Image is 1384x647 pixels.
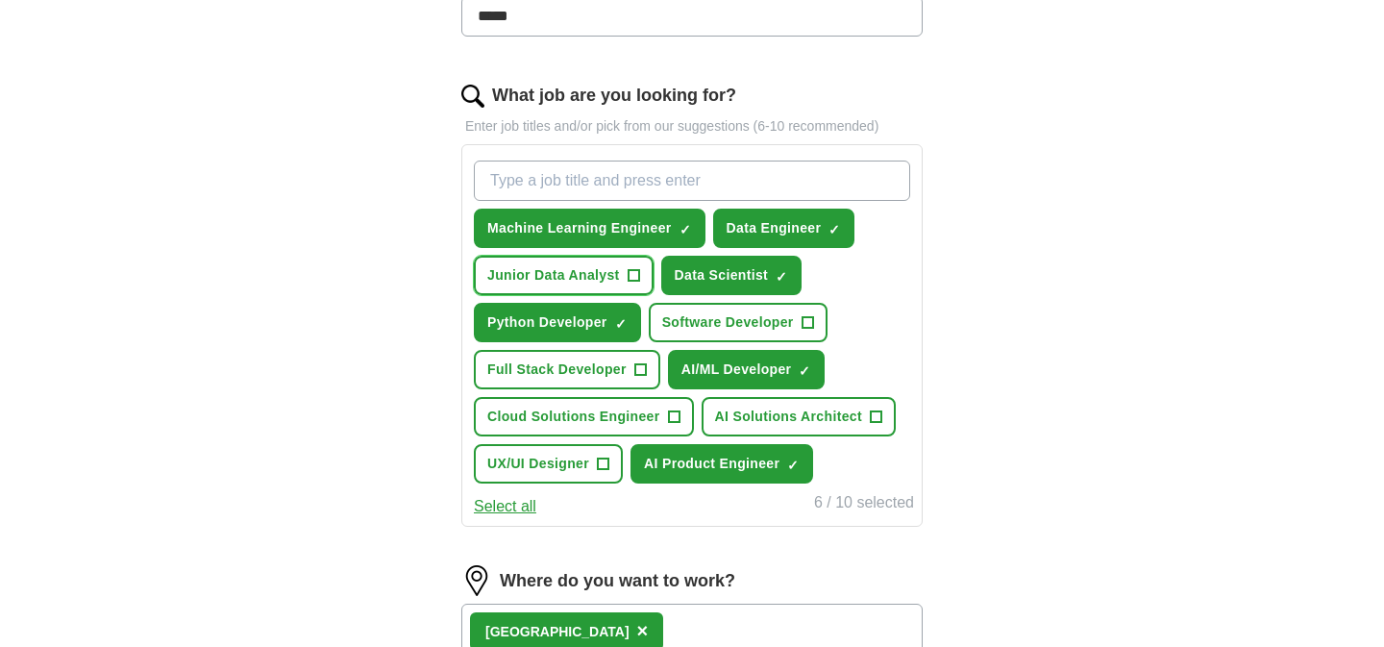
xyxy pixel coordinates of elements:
[474,161,910,201] input: Type a job title and press enter
[487,218,672,238] span: Machine Learning Engineer
[474,397,694,436] button: Cloud Solutions Engineer
[776,269,787,285] span: ✓
[644,454,779,474] span: AI Product Engineer
[799,363,810,379] span: ✓
[461,565,492,596] img: location.png
[485,622,630,642] div: [GEOGRAPHIC_DATA]
[680,222,691,237] span: ✓
[787,458,799,473] span: ✓
[630,444,813,484] button: AI Product Engineer✓
[487,407,660,427] span: Cloud Solutions Engineer
[500,568,735,594] label: Where do you want to work?
[461,85,484,108] img: search.png
[474,444,623,484] button: UX/UI Designer
[637,620,649,641] span: ×
[715,407,862,427] span: AI Solutions Architect
[487,454,589,474] span: UX/UI Designer
[681,360,792,380] span: AI/ML Developer
[713,209,855,248] button: Data Engineer✓
[637,617,649,646] button: ×
[492,83,736,109] label: What job are you looking for?
[487,360,627,380] span: Full Stack Developer
[828,222,840,237] span: ✓
[474,209,705,248] button: Machine Learning Engineer✓
[487,312,607,333] span: Python Developer
[661,256,803,295] button: Data Scientist✓
[474,256,654,295] button: Junior Data Analyst
[487,265,620,286] span: Junior Data Analyst
[675,265,769,286] span: Data Scientist
[668,350,826,389] button: AI/ML Developer✓
[474,495,536,518] button: Select all
[814,491,914,518] div: 6 / 10 selected
[615,316,627,332] span: ✓
[702,397,896,436] button: AI Solutions Architect
[461,116,923,137] p: Enter job titles and/or pick from our suggestions (6-10 recommended)
[727,218,822,238] span: Data Engineer
[474,350,660,389] button: Full Stack Developer
[474,303,641,342] button: Python Developer✓
[662,312,794,333] span: Software Developer
[649,303,828,342] button: Software Developer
